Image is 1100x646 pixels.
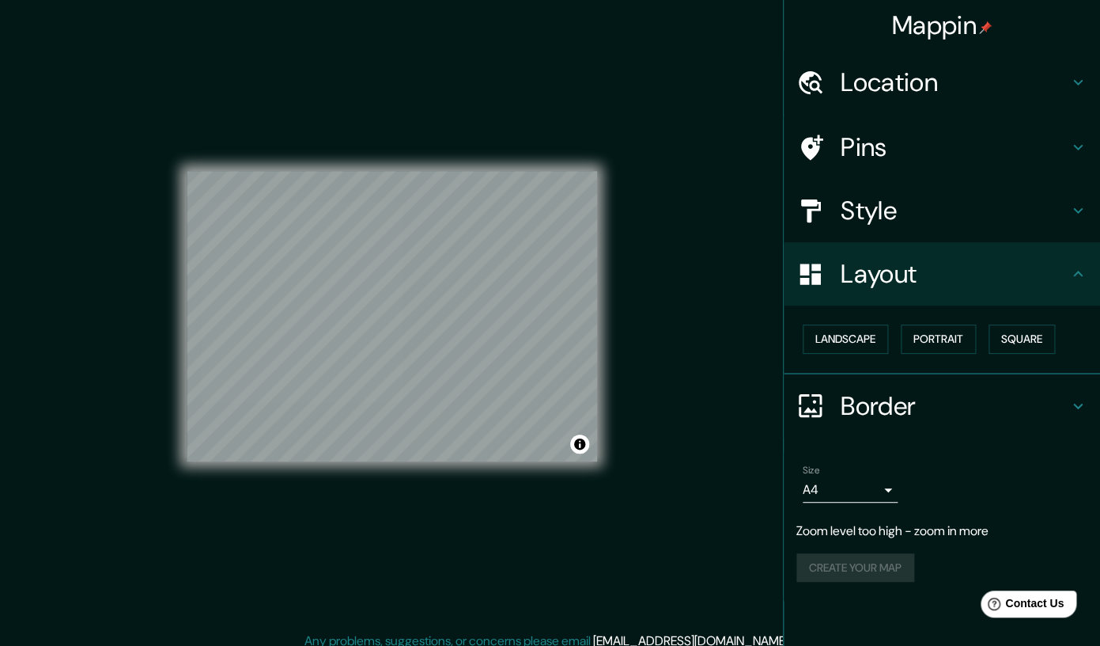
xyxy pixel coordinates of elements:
h4: Mappin [892,9,992,41]
div: Layout [784,242,1100,306]
div: A4 [803,477,898,503]
h4: Pins [841,131,1068,163]
button: Landscape [803,325,888,354]
h4: Border [841,390,1068,422]
button: Toggle attribution [570,435,589,454]
button: Portrait [901,325,976,354]
img: pin-icon.png [979,21,992,34]
h4: Location [841,66,1068,98]
div: Location [784,51,1100,114]
h4: Style [841,195,1068,226]
p: Zoom level too high - zoom in more [796,522,1087,541]
div: Pins [784,116,1100,179]
div: Border [784,374,1100,438]
iframe: Help widget launcher [959,584,1083,629]
h4: Layout [841,258,1068,290]
div: Style [784,179,1100,242]
label: Size [803,463,819,477]
canvas: Map [187,171,597,462]
button: Square [988,325,1055,354]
